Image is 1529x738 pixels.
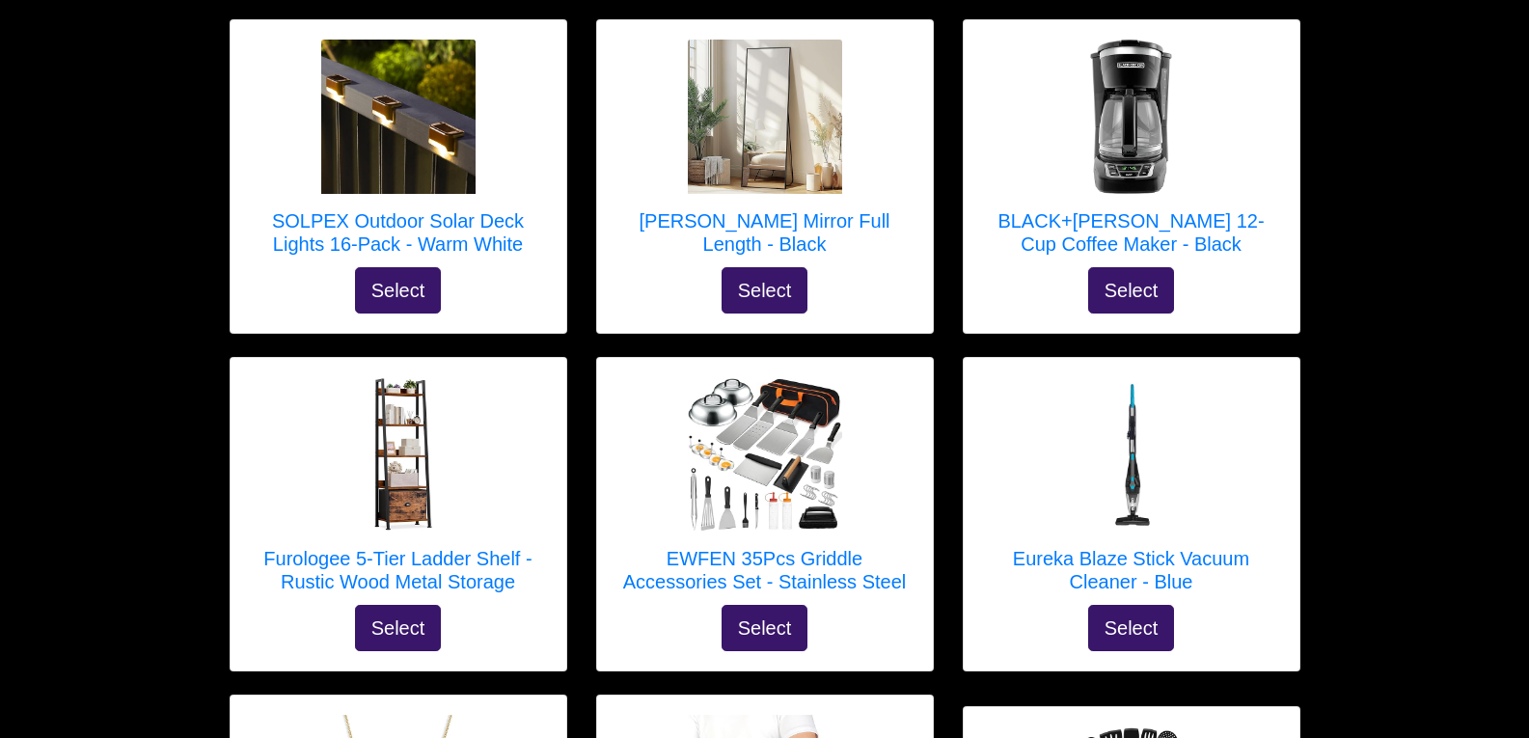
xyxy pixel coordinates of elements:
h5: [PERSON_NAME] Mirror Full Length - Black [616,209,914,256]
img: Delma Wall Mirror Full Length - Black [688,40,842,194]
img: Eureka Blaze Stick Vacuum Cleaner - Blue [1054,377,1209,532]
img: EWFEN 35Pcs Griddle Accessories Set - Stainless Steel [688,377,842,532]
button: Select [722,605,808,651]
h5: SOLPEX Outdoor Solar Deck Lights 16-Pack - Warm White [250,209,547,256]
img: BLACK+DECKER 12-Cup Coffee Maker - Black [1054,40,1209,194]
button: Select [722,267,808,314]
img: SOLPEX Outdoor Solar Deck Lights 16-Pack - Warm White [321,40,476,194]
button: Select [355,605,442,651]
a: Delma Wall Mirror Full Length - Black [PERSON_NAME] Mirror Full Length - Black [616,40,914,267]
img: Furologee 5-Tier Ladder Shelf - Rustic Wood Metal Storage [321,377,476,532]
h5: BLACK+[PERSON_NAME] 12-Cup Coffee Maker - Black [983,209,1280,256]
a: BLACK+DECKER 12-Cup Coffee Maker - Black BLACK+[PERSON_NAME] 12-Cup Coffee Maker - Black [983,40,1280,267]
button: Select [1088,605,1175,651]
h5: Eureka Blaze Stick Vacuum Cleaner - Blue [983,547,1280,593]
button: Select [355,267,442,314]
button: Select [1088,267,1175,314]
h5: EWFEN 35Pcs Griddle Accessories Set - Stainless Steel [616,547,914,593]
a: SOLPEX Outdoor Solar Deck Lights 16-Pack - Warm White SOLPEX Outdoor Solar Deck Lights 16-Pack - ... [250,40,547,267]
a: EWFEN 35Pcs Griddle Accessories Set - Stainless Steel EWFEN 35Pcs Griddle Accessories Set - Stain... [616,377,914,605]
h5: Furologee 5-Tier Ladder Shelf - Rustic Wood Metal Storage [250,547,547,593]
a: Eureka Blaze Stick Vacuum Cleaner - Blue Eureka Blaze Stick Vacuum Cleaner - Blue [983,377,1280,605]
a: Furologee 5-Tier Ladder Shelf - Rustic Wood Metal Storage Furologee 5-Tier Ladder Shelf - Rustic ... [250,377,547,605]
